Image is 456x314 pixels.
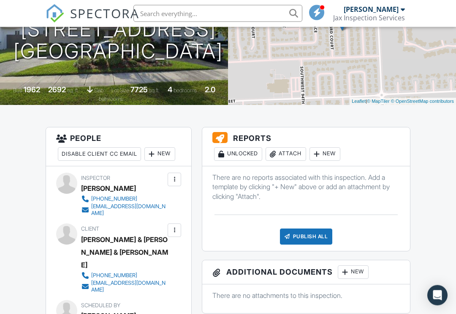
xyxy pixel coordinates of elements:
div: Unlocked [214,148,262,161]
p: There are no reports associated with this inspection. Add a template by clicking "+ New" above or... [212,173,400,201]
a: © OpenStreetMap contributors [391,99,454,104]
span: bedrooms [174,88,197,94]
div: New [338,266,369,279]
div: [PERSON_NAME] & [PERSON_NAME] & [PERSON_NAME] [81,234,172,272]
div: [EMAIL_ADDRESS][DOMAIN_NAME] [91,204,166,217]
h3: Additional Documents [202,261,410,285]
span: Lot Size [111,88,129,94]
span: Client [81,226,99,232]
div: New [309,148,340,161]
span: sq. ft. [67,88,79,94]
div: Disable Client CC Email [58,148,141,161]
div: [PERSON_NAME] [344,5,399,14]
div: Open Intercom Messenger [427,285,448,306]
div: Attach [266,148,306,161]
a: [PHONE_NUMBER] [81,195,166,204]
div: [EMAIL_ADDRESS][DOMAIN_NAME] [91,280,166,294]
p: There are no attachments to this inspection. [212,291,400,300]
span: Inspector [81,175,110,182]
span: Scheduled By [81,303,120,309]
div: 2.0 [205,85,215,94]
span: slab [94,88,103,94]
div: 2692 [48,85,66,94]
h3: People [46,128,191,167]
div: [PHONE_NUMBER] [91,273,137,279]
a: Leaflet [352,99,366,104]
div: 4 [168,85,172,94]
a: SPECTORA [46,11,139,29]
a: [EMAIL_ADDRESS][DOMAIN_NAME] [81,280,166,294]
div: [PHONE_NUMBER] [91,196,137,203]
h1: [STREET_ADDRESS] [GEOGRAPHIC_DATA] [14,19,223,63]
div: 1962 [24,85,40,94]
a: © MapTiler [367,99,390,104]
a: [PHONE_NUMBER] [81,272,166,280]
a: [EMAIL_ADDRESS][DOMAIN_NAME] [81,204,166,217]
img: The Best Home Inspection Software - Spectora [46,4,64,23]
div: Jax Inspection Services [333,14,405,22]
div: New [144,148,175,161]
span: Built [13,88,22,94]
div: | [350,98,456,105]
span: SPECTORA [70,4,139,22]
h3: Reports [202,128,410,167]
span: bathrooms [99,96,123,102]
div: [PERSON_NAME] [81,182,136,195]
div: 7725 [130,85,148,94]
div: Publish All [280,229,333,245]
input: Search everything... [133,5,302,22]
span: sq.ft. [149,88,160,94]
